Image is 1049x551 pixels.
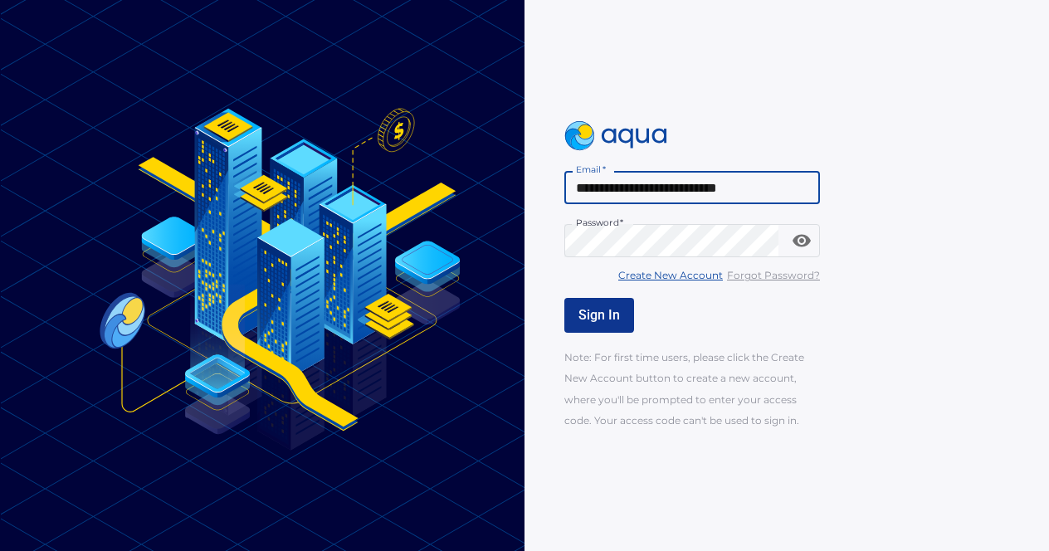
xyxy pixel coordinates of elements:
span: Sign In [578,307,620,323]
button: toggle password visibility [785,224,818,257]
label: Password [576,217,623,229]
label: Email [576,163,606,176]
u: Create New Account [618,269,723,281]
u: Forgot Password? [727,269,820,281]
button: Sign In [564,298,634,333]
span: Note: For first time users, please click the Create New Account button to create a new account, w... [564,351,804,426]
img: logo [564,121,667,151]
